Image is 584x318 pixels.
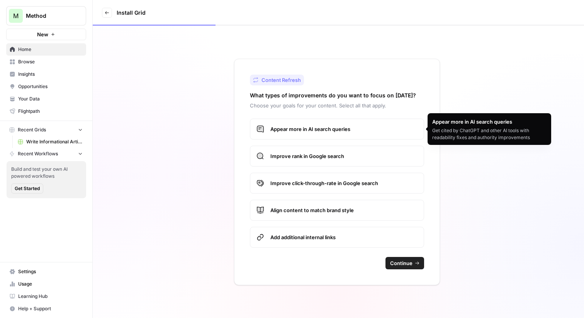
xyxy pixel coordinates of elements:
[261,76,301,84] span: Content Refresh
[6,105,86,117] a: Flightpath
[18,46,83,53] span: Home
[18,95,83,102] span: Your Data
[18,126,46,133] span: Recent Grids
[6,303,86,315] button: Help + Support
[432,127,547,141] div: Get cited by ChatGPT and other AI tools with readability fixes and authority improvements
[6,56,86,68] a: Browse
[117,9,146,17] h3: Install Grid
[13,11,19,20] span: M
[18,268,83,275] span: Settings
[6,148,86,160] button: Recent Workflows
[6,278,86,290] a: Usage
[270,233,418,241] span: Add additional internal links
[270,179,418,187] span: Improve click-through-rate in Google search
[26,138,83,145] span: Write Informational Article
[6,265,86,278] a: Settings
[37,31,48,38] span: New
[18,108,83,115] span: Flightpath
[250,102,424,109] p: Choose your goals for your content. Select all that apply.
[18,305,83,312] span: Help + Support
[18,293,83,300] span: Learning Hub
[6,68,86,80] a: Insights
[11,184,43,194] button: Get Started
[6,80,86,93] a: Opportunities
[6,290,86,303] a: Learning Hub
[432,118,547,126] div: Appear more in AI search queries
[15,185,40,192] span: Get Started
[6,29,86,40] button: New
[6,6,86,26] button: Workspace: Method
[250,92,416,99] h2: What types of improvements do you want to focus on [DATE]?
[18,71,83,78] span: Insights
[18,83,83,90] span: Opportunities
[18,58,83,65] span: Browse
[18,281,83,287] span: Usage
[14,136,86,148] a: Write Informational Article
[6,93,86,105] a: Your Data
[390,259,413,267] span: Continue
[385,257,424,269] button: Continue
[270,152,418,160] span: Improve rank in Google search
[270,125,418,133] span: Appear more in AI search queries
[26,12,73,20] span: Method
[18,150,58,157] span: Recent Workflows
[6,43,86,56] a: Home
[270,206,418,214] span: Align content to match brand style
[11,166,81,180] span: Build and test your own AI powered workflows
[6,124,86,136] button: Recent Grids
